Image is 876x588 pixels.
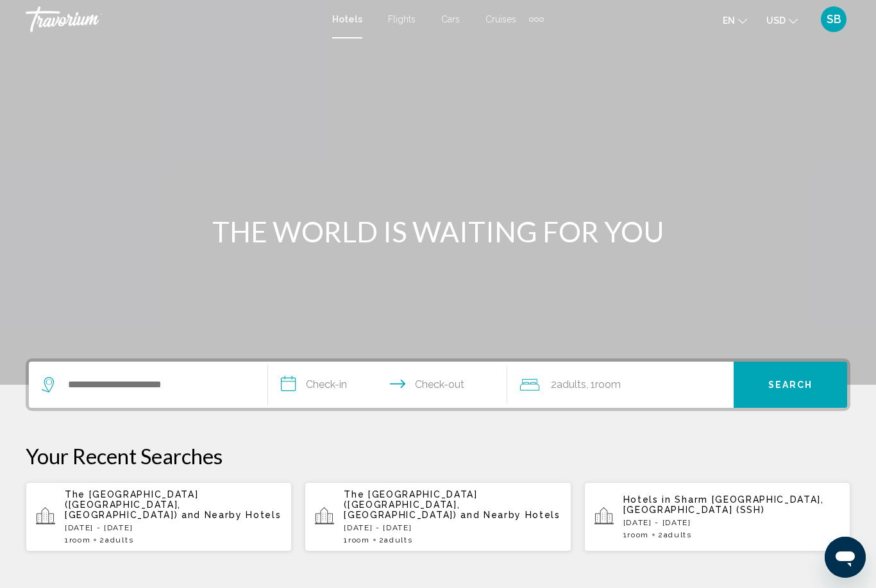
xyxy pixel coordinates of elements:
span: en [723,15,735,26]
div: Search widget [29,362,847,408]
span: Hotels in [623,494,671,505]
button: The [GEOGRAPHIC_DATA] ([GEOGRAPHIC_DATA], [GEOGRAPHIC_DATA]) and Nearby Hotels[DATE] - [DATE]1Roo... [305,482,571,552]
span: 2 [658,530,692,539]
span: 1 [344,535,369,544]
span: 2 [99,535,133,544]
button: Change currency [766,11,798,29]
span: Room [595,378,621,391]
a: Cruises [485,14,516,24]
span: Search [768,380,813,391]
span: Adults [105,535,133,544]
button: Check in and out dates [268,362,507,408]
span: USD [766,15,786,26]
a: Travorium [26,6,319,32]
span: 1 [623,530,649,539]
a: Cars [441,14,460,24]
button: Travelers: 2 adults, 0 children [507,362,734,408]
span: Adults [664,530,692,539]
span: Adults [384,535,412,544]
span: and Nearby Hotels [181,510,282,520]
a: Hotels [332,14,362,24]
span: The [GEOGRAPHIC_DATA] ([GEOGRAPHIC_DATA], [GEOGRAPHIC_DATA]) [65,489,198,520]
button: Search [734,362,847,408]
span: Room [348,535,370,544]
span: Room [627,530,649,539]
button: Extra navigation items [529,9,544,29]
span: 1 [65,535,90,544]
span: Room [69,535,91,544]
p: [DATE] - [DATE] [623,518,840,527]
span: Adults [557,378,586,391]
p: [DATE] - [DATE] [65,523,282,532]
h1: THE WORLD IS WAITING FOR YOU [198,215,678,248]
span: , 1 [586,376,621,394]
button: The [GEOGRAPHIC_DATA] ([GEOGRAPHIC_DATA], [GEOGRAPHIC_DATA]) and Nearby Hotels[DATE] - [DATE]1Roo... [26,482,292,552]
span: Sharm [GEOGRAPHIC_DATA], [GEOGRAPHIC_DATA] (SSH) [623,494,824,515]
span: and Nearby Hotels [460,510,560,520]
span: The [GEOGRAPHIC_DATA] ([GEOGRAPHIC_DATA], [GEOGRAPHIC_DATA]) [344,489,477,520]
button: Hotels in Sharm [GEOGRAPHIC_DATA], [GEOGRAPHIC_DATA] (SSH)[DATE] - [DATE]1Room2Adults [584,482,850,552]
span: 2 [551,376,586,394]
p: Your Recent Searches [26,443,850,469]
a: Flights [388,14,416,24]
span: SB [827,13,841,26]
iframe: Кнопка запуска окна обмена сообщениями [825,537,866,578]
p: [DATE] - [DATE] [344,523,560,532]
span: 2 [379,535,413,544]
button: User Menu [817,6,850,33]
button: Change language [723,11,747,29]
